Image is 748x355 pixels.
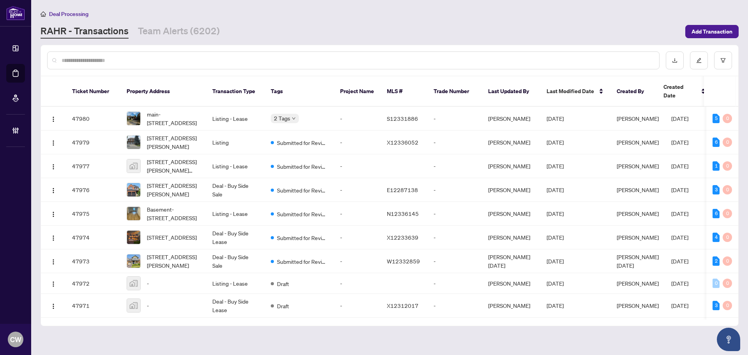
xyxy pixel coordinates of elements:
span: [PERSON_NAME] [617,234,659,241]
td: 47976 [66,178,120,202]
td: - [334,273,381,294]
span: Last Modified Date [547,87,594,95]
td: [PERSON_NAME] [482,131,540,154]
img: logo [6,6,25,20]
td: - [334,202,381,226]
th: Tags [265,76,334,107]
span: [DATE] [547,234,564,241]
img: Logo [50,164,56,170]
td: 47971 [66,294,120,318]
td: 47977 [66,154,120,178]
td: - [334,249,381,273]
button: filter [714,51,732,69]
div: 5 [713,114,720,123]
td: - [427,202,482,226]
td: - [427,154,482,178]
span: Submitted for Review [277,162,328,171]
div: 0 [723,209,732,218]
span: Submitted for Review [277,257,328,266]
div: 3 [713,185,720,194]
span: Submitted for Review [277,210,328,218]
span: [PERSON_NAME] [617,210,659,217]
div: 0 [723,301,732,310]
img: thumbnail-img [127,254,140,268]
img: Logo [50,116,56,122]
td: - [427,249,482,273]
span: [PERSON_NAME] [617,115,659,122]
td: - [334,107,381,131]
span: edit [696,58,702,63]
span: [DATE] [547,258,564,265]
td: - [334,294,381,318]
img: thumbnail-img [127,112,140,125]
td: [PERSON_NAME] [482,154,540,178]
span: [STREET_ADDRESS][PERSON_NAME] [147,134,200,151]
span: Submitted for Review [277,138,328,147]
button: edit [690,51,708,69]
td: 47979 [66,131,120,154]
td: 47973 [66,249,120,273]
span: [DATE] [547,186,564,193]
td: Listing - Lease [206,107,265,131]
span: [DATE] [547,115,564,122]
span: N12336145 [387,210,419,217]
span: Created Date [663,83,696,100]
span: - [147,301,149,310]
span: [DATE] [671,280,688,287]
th: Ticket Number [66,76,120,107]
img: Logo [50,259,56,265]
img: thumbnail-img [127,299,140,312]
td: - [427,131,482,154]
img: thumbnail-img [127,136,140,149]
td: [PERSON_NAME] [482,226,540,249]
span: [PERSON_NAME][DATE] [617,253,659,269]
div: 3 [713,301,720,310]
img: thumbnail-img [127,207,140,220]
span: Draft [277,279,289,288]
div: 0 [723,256,732,266]
td: 47974 [66,226,120,249]
span: [STREET_ADDRESS][PERSON_NAME] [147,181,200,198]
th: MLS # [381,76,427,107]
div: 0 [723,233,732,242]
div: 0 [723,185,732,194]
span: [DATE] [547,280,564,287]
img: thumbnail-img [127,183,140,196]
img: thumbnail-img [127,231,140,244]
td: [PERSON_NAME] [482,107,540,131]
td: - [427,273,482,294]
span: [PERSON_NAME] [617,280,659,287]
span: X12312017 [387,302,418,309]
span: [DATE] [547,210,564,217]
span: [DATE] [671,139,688,146]
span: Add Transaction [692,25,732,38]
td: - [427,294,482,318]
span: [PERSON_NAME] [617,139,659,146]
span: [DATE] [671,258,688,265]
span: X12233639 [387,234,418,241]
span: Draft [277,302,289,310]
td: Deal - Buy Side Lease [206,226,265,249]
span: [DATE] [547,139,564,146]
div: 0 [723,114,732,123]
span: Submitted for Review [277,233,328,242]
td: [PERSON_NAME] [482,178,540,202]
span: S12331886 [387,115,418,122]
button: Logo [47,112,60,125]
span: [DATE] [671,234,688,241]
img: Logo [50,235,56,241]
th: Project Name [334,76,381,107]
button: Logo [47,207,60,220]
span: download [672,58,677,63]
div: 6 [713,138,720,147]
div: 4 [713,233,720,242]
td: Deal - Buy Side Sale [206,178,265,202]
span: [DATE] [671,162,688,170]
td: [PERSON_NAME] [482,294,540,318]
td: [PERSON_NAME][DATE] [482,249,540,273]
span: [DATE] [671,210,688,217]
td: 47975 [66,202,120,226]
img: thumbnail-img [127,159,140,173]
span: filter [720,58,726,63]
a: RAHR - Transactions [41,25,129,39]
